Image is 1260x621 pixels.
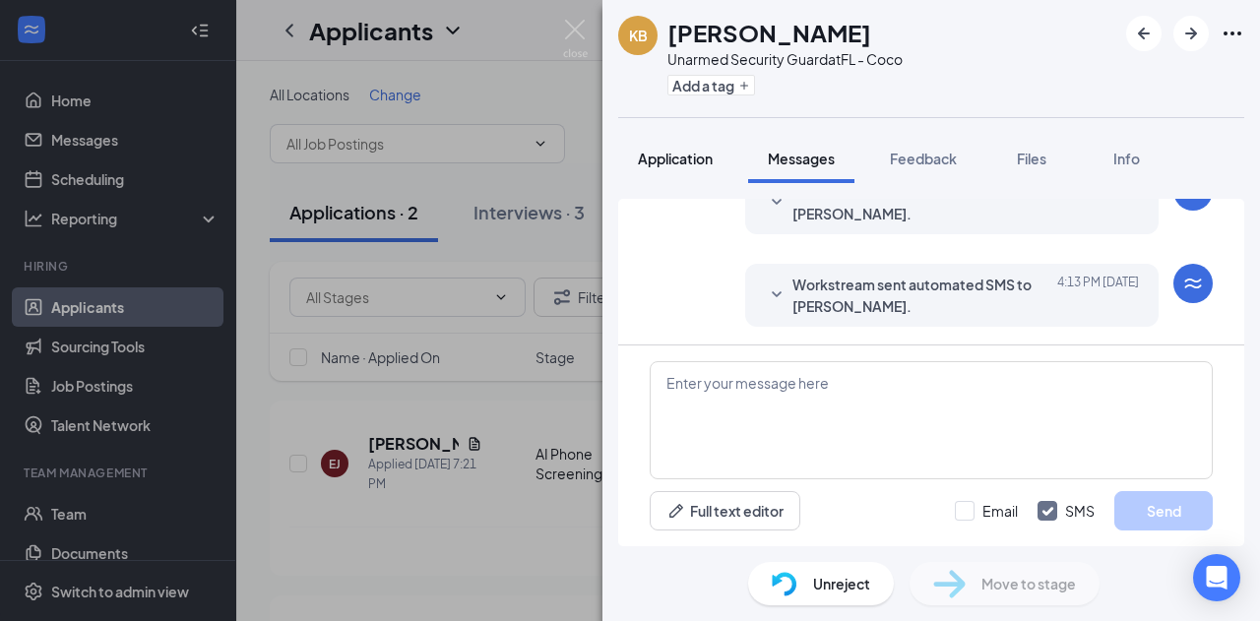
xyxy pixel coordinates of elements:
[1114,491,1213,530] button: Send
[792,181,1050,224] span: Workstream sent automated email to [PERSON_NAME].
[981,573,1076,594] span: Move to stage
[1179,22,1203,45] svg: ArrowRight
[765,283,788,307] svg: SmallChevronDown
[768,150,835,167] span: Messages
[1132,22,1156,45] svg: ArrowLeftNew
[1221,22,1244,45] svg: Ellipses
[666,501,686,521] svg: Pen
[813,573,870,594] span: Unreject
[792,274,1050,317] span: Workstream sent automated SMS to [PERSON_NAME].
[667,49,903,69] div: Unarmed Security Guard at FL - Coco
[638,150,713,167] span: Application
[650,491,800,530] button: Full text editorPen
[629,26,648,45] div: KB
[765,191,788,215] svg: SmallChevronDown
[1181,272,1205,295] svg: WorkstreamLogo
[1193,554,1240,601] div: Open Intercom Messenger
[1126,16,1162,51] button: ArrowLeftNew
[1057,274,1139,317] span: [DATE] 4:13 PM
[1017,150,1046,167] span: Files
[890,150,957,167] span: Feedback
[738,80,750,92] svg: Plus
[1113,150,1140,167] span: Info
[1173,16,1209,51] button: ArrowRight
[667,75,755,95] button: PlusAdd a tag
[667,16,871,49] h1: [PERSON_NAME]
[1057,181,1139,224] span: [DATE] 4:13 PM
